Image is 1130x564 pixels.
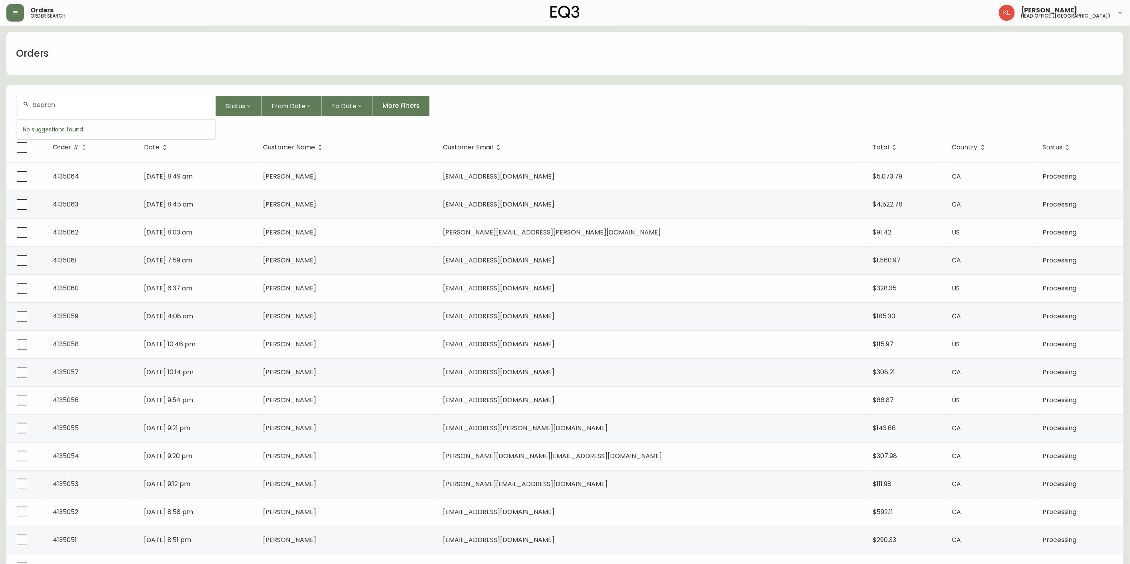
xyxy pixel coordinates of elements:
[262,96,322,116] button: From Date
[144,256,192,265] span: [DATE] 7:59 am
[1042,479,1077,489] span: Processing
[1042,145,1062,150] span: Status
[144,200,193,209] span: [DATE] 8:45 am
[1021,7,1078,14] span: [PERSON_NAME]
[1042,144,1073,151] span: Status
[263,228,316,237] span: [PERSON_NAME]
[32,101,209,109] input: Search
[53,535,77,544] span: 4135051
[873,144,900,151] span: Total
[144,145,159,150] span: Date
[443,312,555,321] span: [EMAIL_ADDRESS][DOMAIN_NAME]
[1042,312,1077,321] span: Processing
[952,200,961,209] span: CA
[263,423,316,433] span: [PERSON_NAME]
[144,284,192,293] span: [DATE] 6:37 am
[16,120,215,139] div: No suggestions found
[383,101,420,110] span: More Filters
[443,200,555,209] span: [EMAIL_ADDRESS][DOMAIN_NAME]
[952,423,961,433] span: CA
[873,507,893,516] span: $592.11
[952,144,988,151] span: Country
[53,200,78,209] span: 4135063
[53,284,79,293] span: 4135060
[271,101,305,111] span: From Date
[144,479,190,489] span: [DATE] 9:12 pm
[53,144,89,151] span: Order #
[331,101,357,111] span: To Date
[952,479,961,489] span: CA
[443,395,555,405] span: [EMAIL_ADDRESS][DOMAIN_NAME]
[53,145,79,150] span: Order #
[263,145,315,150] span: Customer Name
[1042,200,1077,209] span: Processing
[263,256,316,265] span: [PERSON_NAME]
[952,451,961,461] span: CA
[1042,256,1077,265] span: Processing
[952,228,960,237] span: US
[952,145,978,150] span: Country
[952,367,961,377] span: CA
[952,256,961,265] span: CA
[144,340,195,349] span: [DATE] 10:46 pm
[53,423,79,433] span: 4135055
[1042,340,1077,349] span: Processing
[873,312,896,321] span: $185.30
[443,172,555,181] span: [EMAIL_ADDRESS][DOMAIN_NAME]
[952,340,960,349] span: US
[873,535,897,544] span: $290.33
[873,145,889,150] span: Total
[873,256,901,265] span: $1,560.97
[873,451,897,461] span: $307.98
[144,144,170,151] span: Date
[263,367,316,377] span: [PERSON_NAME]
[263,507,316,516] span: [PERSON_NAME]
[873,172,903,181] span: $5,073.79
[144,367,193,377] span: [DATE] 10:14 pm
[443,144,504,151] span: Customer Email
[1042,507,1077,516] span: Processing
[1042,451,1077,461] span: Processing
[225,101,245,111] span: Status
[216,96,262,116] button: Status
[443,145,493,150] span: Customer Email
[263,535,316,544] span: [PERSON_NAME]
[144,228,192,237] span: [DATE] 8:03 am
[873,200,903,209] span: $4,522.78
[53,340,79,349] span: 4135058
[1042,172,1077,181] span: Processing
[873,423,896,433] span: $143.66
[1021,14,1111,18] h5: head office ([GEOGRAPHIC_DATA])
[1042,395,1077,405] span: Processing
[263,200,316,209] span: [PERSON_NAME]
[873,479,892,489] span: $111.98
[952,172,961,181] span: CA
[1042,228,1077,237] span: Processing
[144,312,193,321] span: [DATE] 4:08 am
[53,228,78,237] span: 4135062
[263,144,325,151] span: Customer Name
[443,535,555,544] span: [EMAIL_ADDRESS][DOMAIN_NAME]
[30,14,66,18] h5: order search
[53,507,78,516] span: 4135052
[16,47,49,60] h1: Orders
[263,395,316,405] span: [PERSON_NAME]
[53,479,78,489] span: 4135053
[443,367,555,377] span: [EMAIL_ADDRESS][DOMAIN_NAME]
[144,535,191,544] span: [DATE] 8:51 pm
[53,367,79,377] span: 4135057
[53,172,79,181] span: 4135064
[873,367,895,377] span: $308.21
[873,228,892,237] span: $91.42
[144,172,193,181] span: [DATE] 8:49 am
[952,284,960,293] span: US
[952,395,960,405] span: US
[144,507,193,516] span: [DATE] 8:58 pm
[53,395,79,405] span: 4135056
[443,423,608,433] span: [EMAIL_ADDRESS][PERSON_NAME][DOMAIN_NAME]
[1042,367,1077,377] span: Processing
[550,6,580,18] img: logo
[263,312,316,321] span: [PERSON_NAME]
[144,451,192,461] span: [DATE] 9:20 pm
[443,284,555,293] span: [EMAIL_ADDRESS][DOMAIN_NAME]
